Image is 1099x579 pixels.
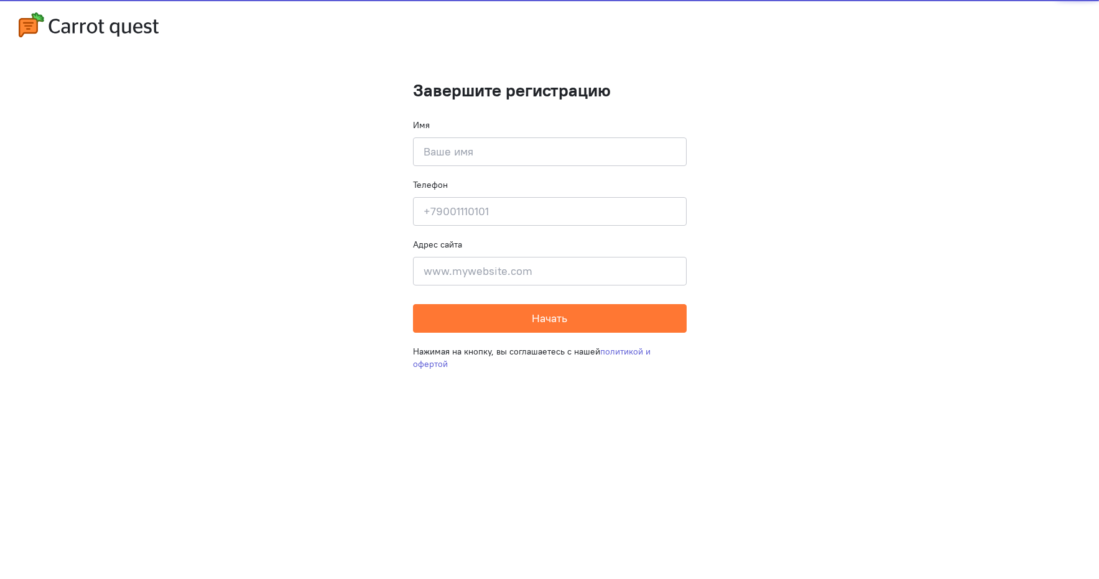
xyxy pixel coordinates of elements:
label: Имя [413,119,430,131]
button: Начать [413,304,687,333]
img: carrot-quest-logo.svg [19,12,159,37]
input: Ваше имя [413,137,687,166]
input: +79001110101 [413,197,687,226]
label: Телефон [413,178,448,191]
a: политикой и офертой [413,346,651,369]
label: Адрес сайта [413,238,462,251]
input: www.mywebsite.com [413,257,687,285]
span: Начать [532,311,567,325]
h1: Завершите регистрацию [413,81,687,100]
div: Нажимая на кнопку, вы соглашаетесь с нашей [413,333,687,382]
